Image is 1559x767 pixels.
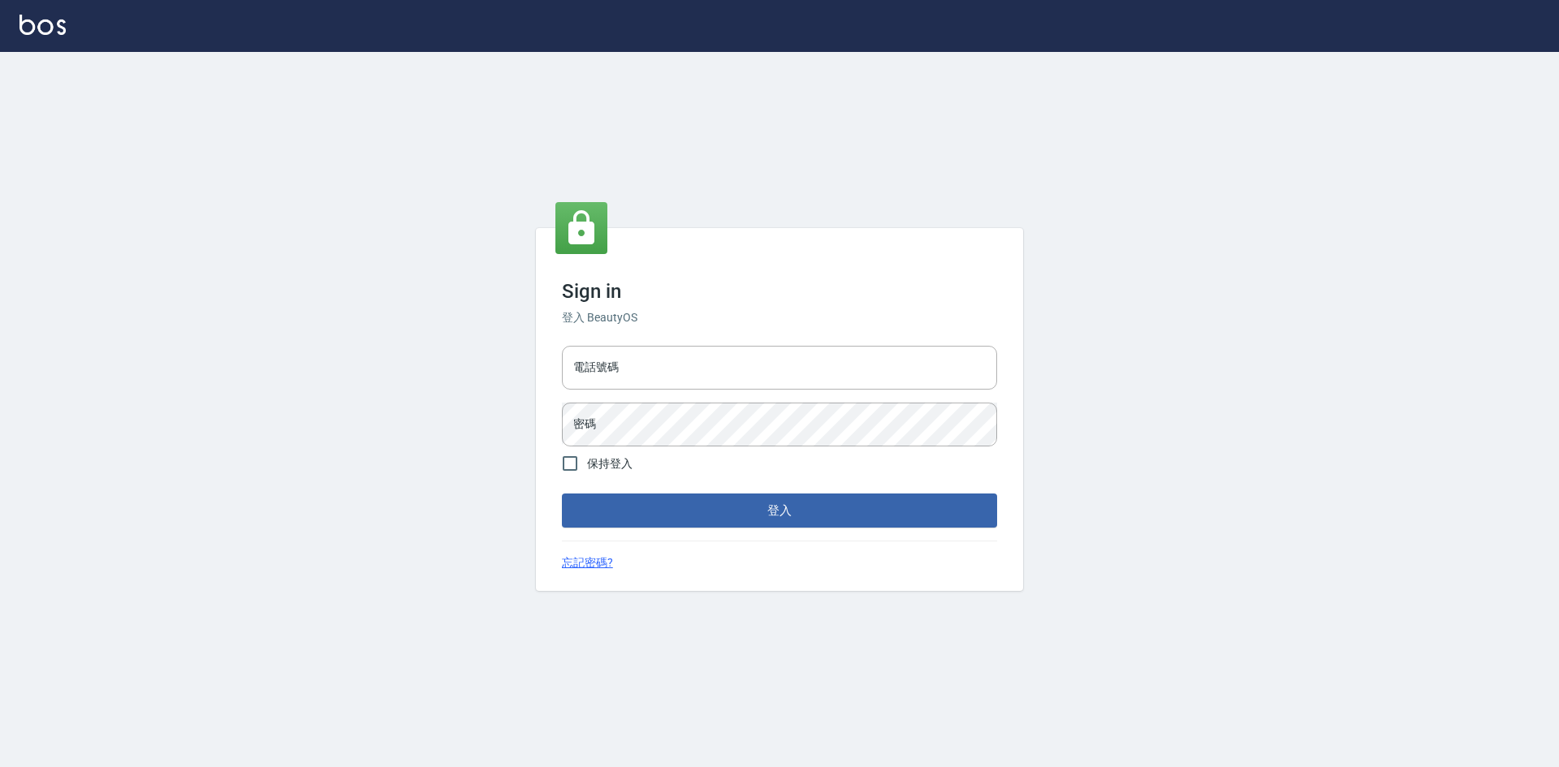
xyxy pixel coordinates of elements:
img: Logo [19,15,66,35]
h6: 登入 BeautyOS [562,309,997,326]
h3: Sign in [562,280,997,303]
button: 登入 [562,493,997,528]
a: 忘記密碼? [562,554,613,571]
span: 保持登入 [587,455,633,472]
